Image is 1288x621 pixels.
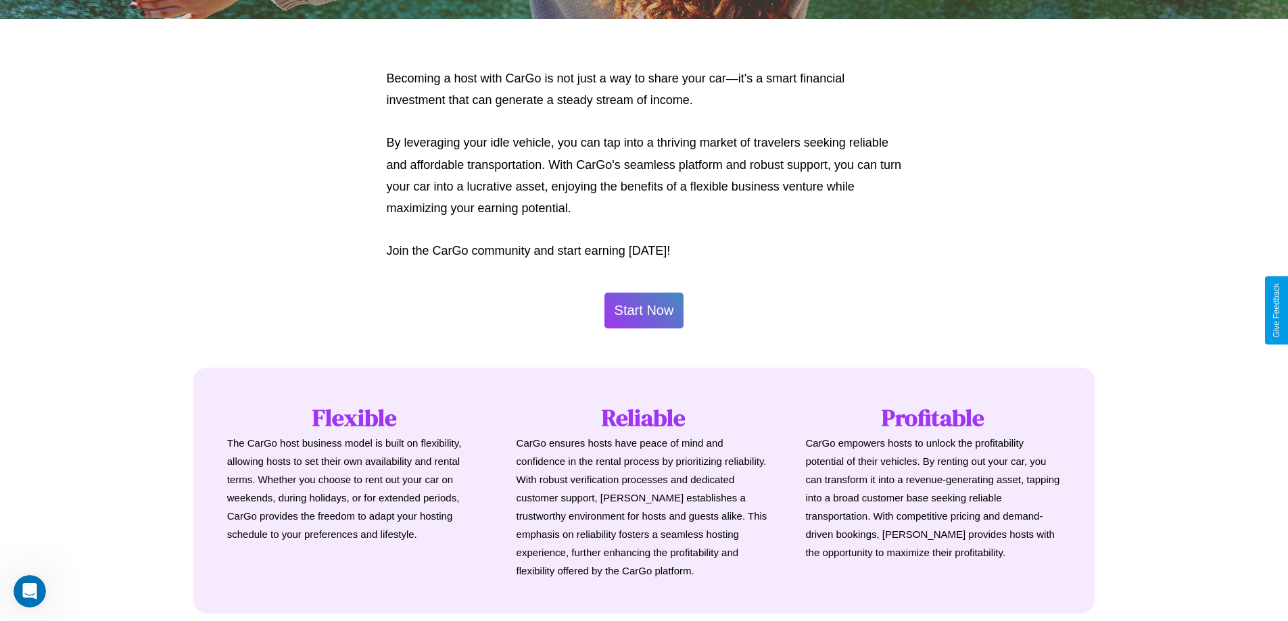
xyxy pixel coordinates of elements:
p: By leveraging your idle vehicle, you can tap into a thriving market of travelers seeking reliable... [387,132,902,220]
p: Join the CarGo community and start earning [DATE]! [387,240,902,262]
p: CarGo ensures hosts have peace of mind and confidence in the rental process by prioritizing relia... [517,434,772,580]
h1: Flexible [227,401,483,434]
h1: Profitable [805,401,1061,434]
p: Becoming a host with CarGo is not just a way to share your car—it's a smart financial investment ... [387,68,902,111]
p: The CarGo host business model is built on flexibility, allowing hosts to set their own availabili... [227,434,483,543]
iframe: Intercom live chat [14,575,46,607]
div: Give Feedback [1272,283,1281,338]
h1: Reliable [517,401,772,434]
p: CarGo empowers hosts to unlock the profitability potential of their vehicles. By renting out your... [805,434,1061,562]
button: Start Now [604,293,684,328]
